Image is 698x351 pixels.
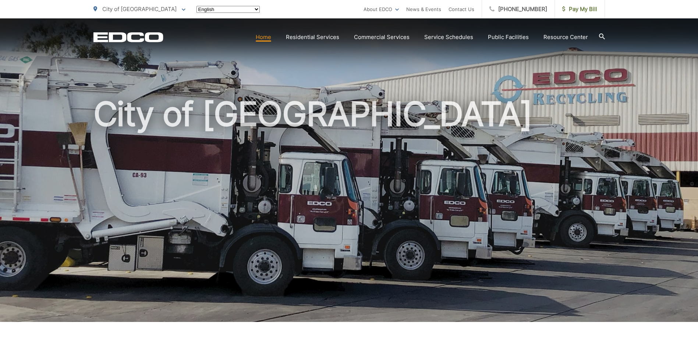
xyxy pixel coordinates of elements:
span: Pay My Bill [562,5,597,14]
select: Select a language [196,6,260,13]
h1: City of [GEOGRAPHIC_DATA] [93,96,605,329]
a: News & Events [406,5,441,14]
a: Resource Center [543,33,588,42]
a: Contact Us [449,5,474,14]
a: Residential Services [286,33,339,42]
a: Public Facilities [488,33,529,42]
a: EDCD logo. Return to the homepage. [93,32,163,42]
a: Service Schedules [424,33,473,42]
a: Home [256,33,271,42]
a: About EDCO [364,5,399,14]
span: City of [GEOGRAPHIC_DATA] [102,6,177,13]
a: Commercial Services [354,33,410,42]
